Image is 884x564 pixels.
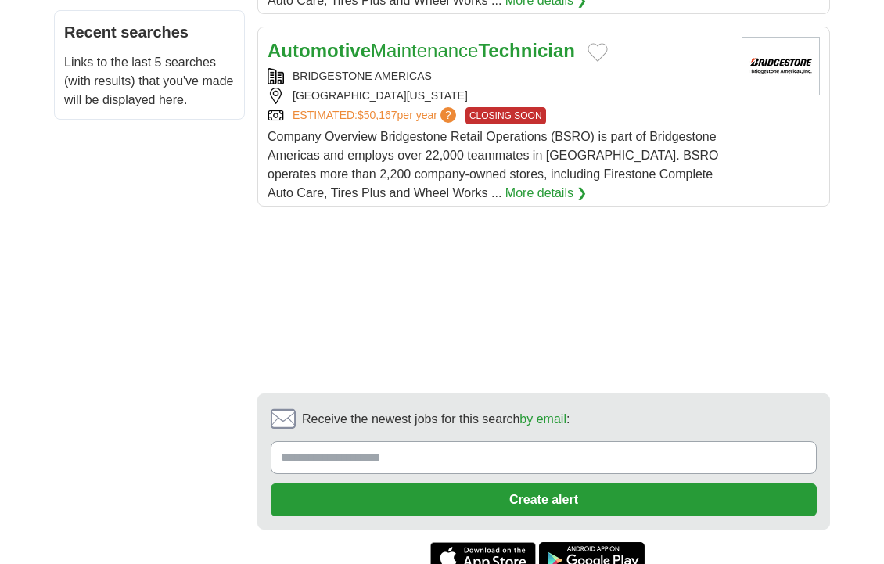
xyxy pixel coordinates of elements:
[478,40,575,61] strong: Technician
[440,107,456,123] span: ?
[742,37,820,95] img: Bridgestone Americas logo
[268,130,719,199] span: Company Overview Bridgestone Retail Operations (BSRO) is part of Bridgestone Americas and employs...
[302,410,570,429] span: Receive the newest jobs for this search :
[358,109,397,121] span: $50,167
[293,70,432,82] a: BRIDGESTONE AMERICAS
[271,483,817,516] button: Create alert
[257,219,830,381] iframe: Ads by Google
[64,20,235,44] h2: Recent searches
[268,40,575,61] a: AutomotiveMaintenanceTechnician
[505,184,588,203] a: More details ❯
[588,43,608,62] button: Add to favorite jobs
[64,53,235,110] p: Links to the last 5 searches (with results) that you've made will be displayed here.
[268,40,371,61] strong: Automotive
[465,107,546,124] span: CLOSING SOON
[519,412,566,426] a: by email
[293,107,459,124] a: ESTIMATED:$50,167per year?
[268,88,729,104] div: [GEOGRAPHIC_DATA][US_STATE]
